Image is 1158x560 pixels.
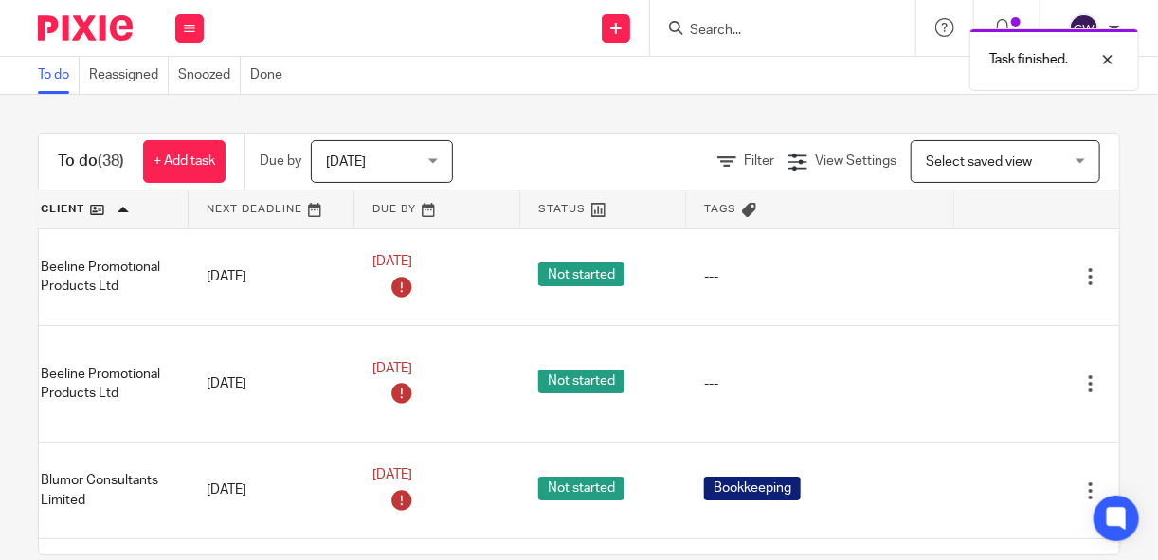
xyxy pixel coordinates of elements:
[188,442,353,539] td: [DATE]
[704,374,934,393] div: ---
[538,477,624,500] span: Not started
[178,57,241,94] a: Snoozed
[38,15,133,41] img: Pixie
[38,57,80,94] a: To do
[326,155,366,169] span: [DATE]
[538,370,624,393] span: Not started
[705,204,737,214] span: Tags
[372,469,412,482] span: [DATE]
[704,477,801,500] span: Bookkeeping
[98,154,124,169] span: (38)
[815,154,896,168] span: View Settings
[22,442,188,539] td: Blumor Consultants Limited
[22,326,188,443] td: Beeline Promotional Products Ltd
[704,267,934,286] div: ---
[250,57,292,94] a: Done
[538,262,624,286] span: Not started
[58,152,124,172] h1: To do
[1069,13,1099,44] img: svg%3E
[744,154,774,168] span: Filter
[22,228,188,326] td: Beeline Promotional Products Ltd
[372,362,412,375] span: [DATE]
[260,152,301,171] p: Due by
[143,140,226,183] a: + Add task
[188,326,353,443] td: [DATE]
[372,255,412,268] span: [DATE]
[989,50,1068,69] p: Task finished.
[188,228,353,326] td: [DATE]
[89,57,169,94] a: Reassigned
[926,155,1032,169] span: Select saved view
